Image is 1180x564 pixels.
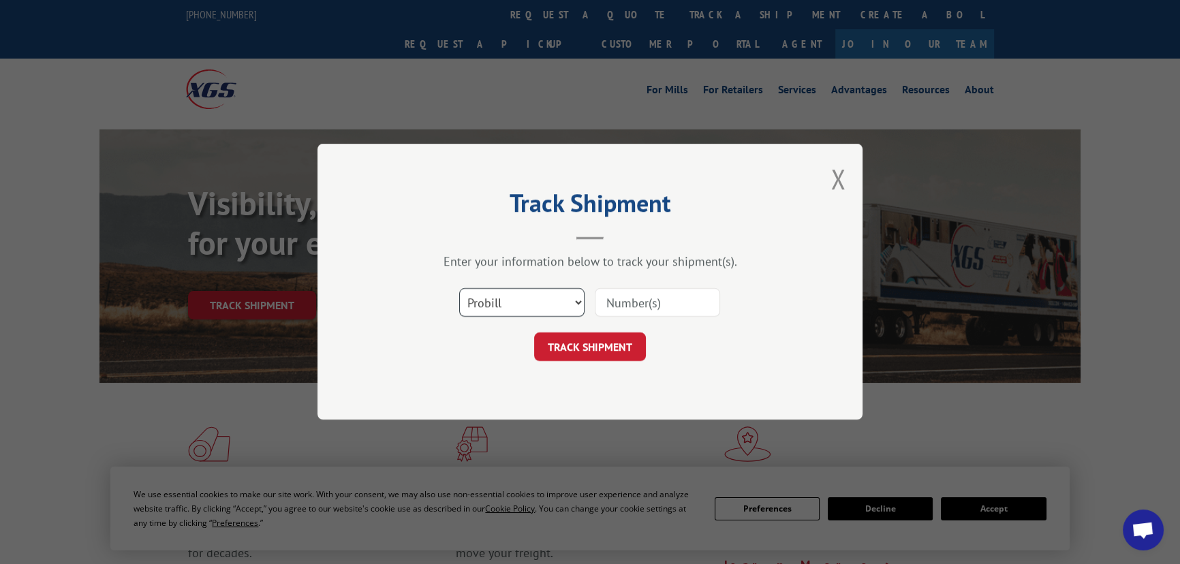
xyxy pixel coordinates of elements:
[595,289,720,317] input: Number(s)
[830,161,845,197] button: Close modal
[386,254,794,270] div: Enter your information below to track your shipment(s).
[386,193,794,219] h2: Track Shipment
[1123,510,1164,550] a: Open chat
[534,333,646,362] button: TRACK SHIPMENT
